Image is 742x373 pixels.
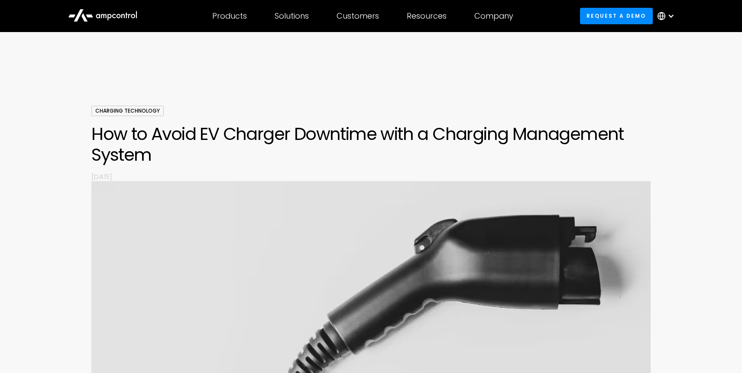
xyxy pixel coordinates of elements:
div: Products [212,11,247,21]
div: Solutions [275,11,309,21]
div: Resources [407,11,447,21]
a: Request a demo [580,8,653,24]
div: Charging Technology [91,106,164,116]
p: [DATE] [91,172,650,181]
div: Company [474,11,513,21]
h1: How to Avoid EV Charger Downtime with a Charging Management System [91,123,650,165]
div: Customers [337,11,379,21]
